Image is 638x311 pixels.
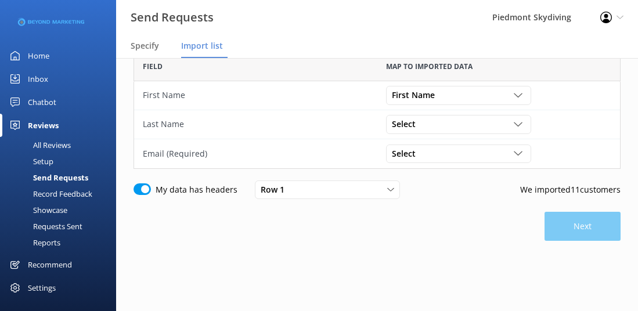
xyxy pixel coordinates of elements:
div: First Name [143,89,369,102]
div: Chatbot [28,91,56,114]
span: Specify [131,40,159,52]
label: My data has headers [156,183,237,196]
span: Map to imported data [386,61,473,72]
div: Showcase [7,202,67,218]
a: Requests Sent [7,218,116,234]
div: Last Name [143,118,369,131]
div: Reports [7,234,60,251]
a: Showcase [7,202,116,218]
p: We imported 11 customers [520,183,621,196]
a: Reports [7,234,116,251]
h3: Send Requests [131,8,214,27]
span: Field [143,61,163,72]
div: Setup [7,153,53,169]
span: First Name [392,89,442,102]
div: Requests Sent [7,218,82,234]
div: Recommend [28,253,72,276]
div: Home [28,44,49,67]
a: Send Requests [7,169,116,186]
div: Record Feedback [7,186,92,202]
img: 3-1676954853.png [17,13,84,32]
div: Email (Required) [143,147,369,160]
span: Import list [181,40,223,52]
span: Row 1 [261,183,291,196]
div: Inbox [28,67,48,91]
div: grid [134,81,621,168]
span: Select [392,147,423,160]
div: Settings [28,276,56,299]
div: Send Requests [7,169,88,186]
a: All Reviews [7,137,116,153]
a: Record Feedback [7,186,116,202]
div: All Reviews [7,137,71,153]
span: Select [392,118,423,131]
a: Setup [7,153,116,169]
div: Reviews [28,114,59,137]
